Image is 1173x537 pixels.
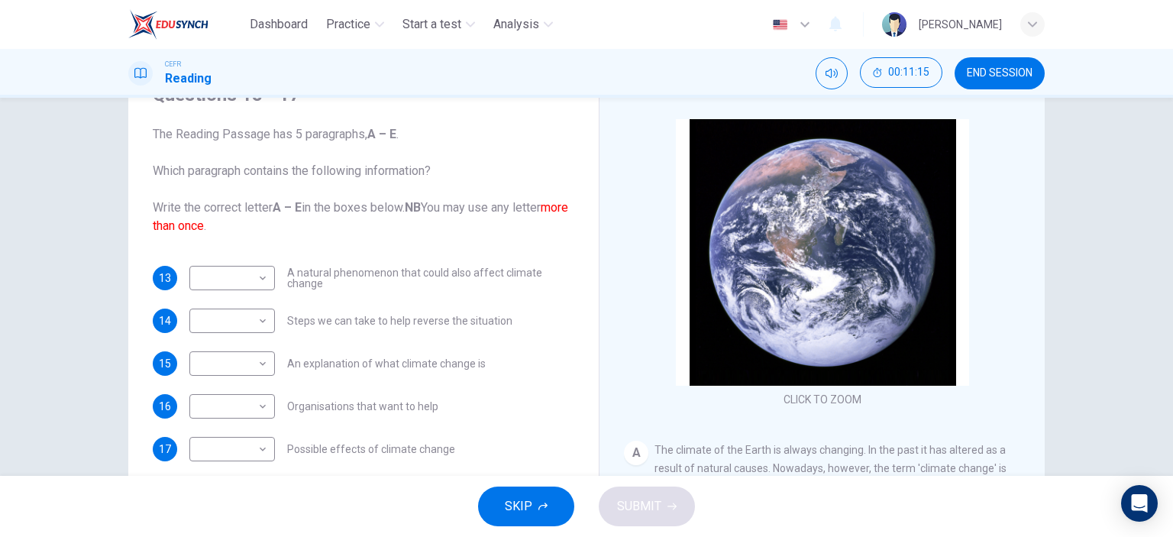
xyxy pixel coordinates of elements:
[159,273,171,283] span: 13
[159,315,171,326] span: 14
[860,57,942,89] div: Hide
[165,59,181,70] span: CEFR
[287,315,512,326] span: Steps we can take to help reverse the situation
[367,127,396,141] b: A – E
[273,200,302,215] b: A – E
[624,441,648,465] div: A
[287,401,438,412] span: Organisations that want to help
[159,401,171,412] span: 16
[128,9,244,40] a: EduSynch logo
[478,487,574,526] button: SKIP
[153,125,574,235] span: The Reading Passage has 5 paragraphs, . Which paragraph contains the following information? Write...
[919,15,1002,34] div: [PERSON_NAME]
[1121,485,1158,522] div: Open Intercom Messenger
[250,15,308,34] span: Dashboard
[402,15,461,34] span: Start a test
[860,57,942,88] button: 00:11:15
[287,444,455,455] span: Possible effects of climate change
[244,11,314,38] button: Dashboard
[159,358,171,369] span: 15
[888,66,929,79] span: 00:11:15
[967,67,1032,79] span: END SESSION
[287,267,574,289] span: A natural phenomenon that could also affect climate change
[159,444,171,455] span: 17
[320,11,390,38] button: Practice
[882,12,906,37] img: Profile picture
[128,9,208,40] img: EduSynch logo
[165,70,212,88] h1: Reading
[505,496,532,517] span: SKIP
[405,200,421,215] b: NB
[955,57,1045,89] button: END SESSION
[487,11,559,38] button: Analysis
[816,57,848,89] div: Mute
[493,15,539,34] span: Analysis
[287,358,486,369] span: An explanation of what climate change is
[771,19,790,31] img: en
[396,11,481,38] button: Start a test
[326,15,370,34] span: Practice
